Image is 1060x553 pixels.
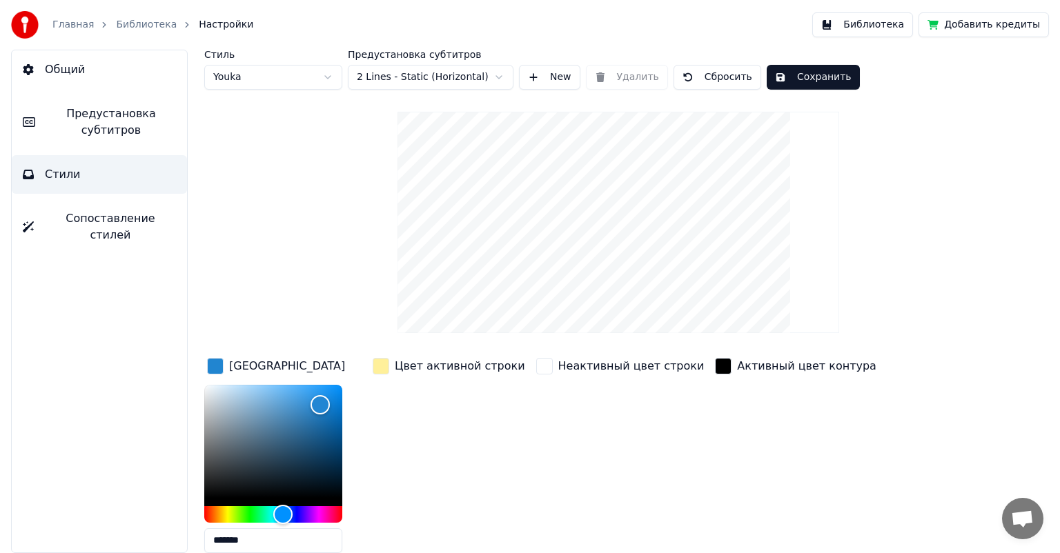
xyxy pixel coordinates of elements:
span: Предустановка субтитров [46,105,176,139]
div: Hue [204,506,342,523]
button: New [519,65,580,90]
button: Стили [12,155,187,194]
button: Сохранить [767,65,860,90]
button: Цвет активной строки [370,355,528,377]
a: Библиотека [116,18,177,32]
span: Сопоставление стилей [45,210,176,243]
label: Стиль [204,50,342,59]
label: Предустановка субтитров [348,50,513,59]
nav: breadcrumb [52,18,253,32]
span: Настройки [199,18,253,32]
div: Неактивный цвет строки [558,358,705,374]
button: [GEOGRAPHIC_DATA] [204,355,348,377]
div: Color [204,385,342,498]
img: youka [11,11,39,39]
button: Сбросить [674,65,761,90]
div: Цвет активной строки [395,358,525,374]
a: Открытый чат [1002,498,1043,539]
div: Активный цвет контура [737,358,876,374]
button: Добавить кредиты [919,12,1049,37]
button: Библиотека [812,12,913,37]
div: [GEOGRAPHIC_DATA] [229,358,345,374]
span: Общий [45,61,85,78]
button: Предустановка субтитров [12,94,187,150]
span: Стили [45,166,81,183]
button: Активный цвет контура [712,355,879,377]
button: Сопоставление стилей [12,199,187,254]
button: Неактивный цвет строки [533,355,707,377]
a: Главная [52,18,94,32]
button: Общий [12,50,187,89]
